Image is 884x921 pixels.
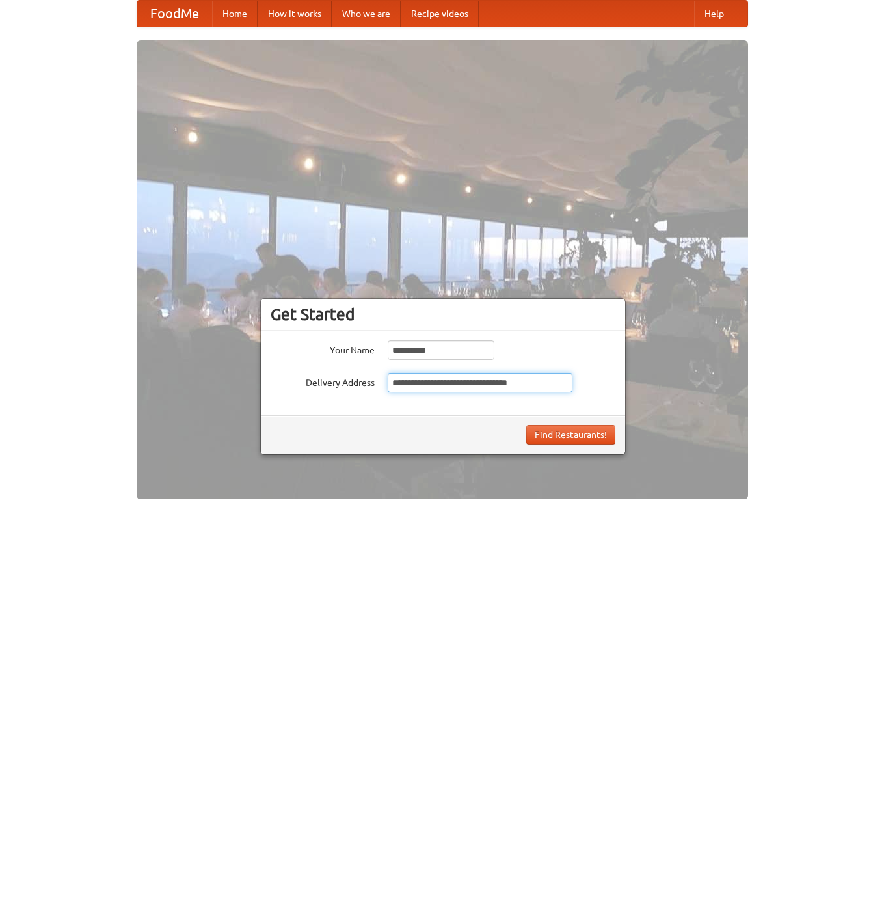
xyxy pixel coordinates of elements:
a: Recipe videos [401,1,479,27]
label: Delivery Address [271,373,375,389]
h3: Get Started [271,305,615,324]
a: Home [212,1,258,27]
a: FoodMe [137,1,212,27]
label: Your Name [271,340,375,357]
button: Find Restaurants! [526,425,615,445]
a: Help [694,1,734,27]
a: Who we are [332,1,401,27]
a: How it works [258,1,332,27]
